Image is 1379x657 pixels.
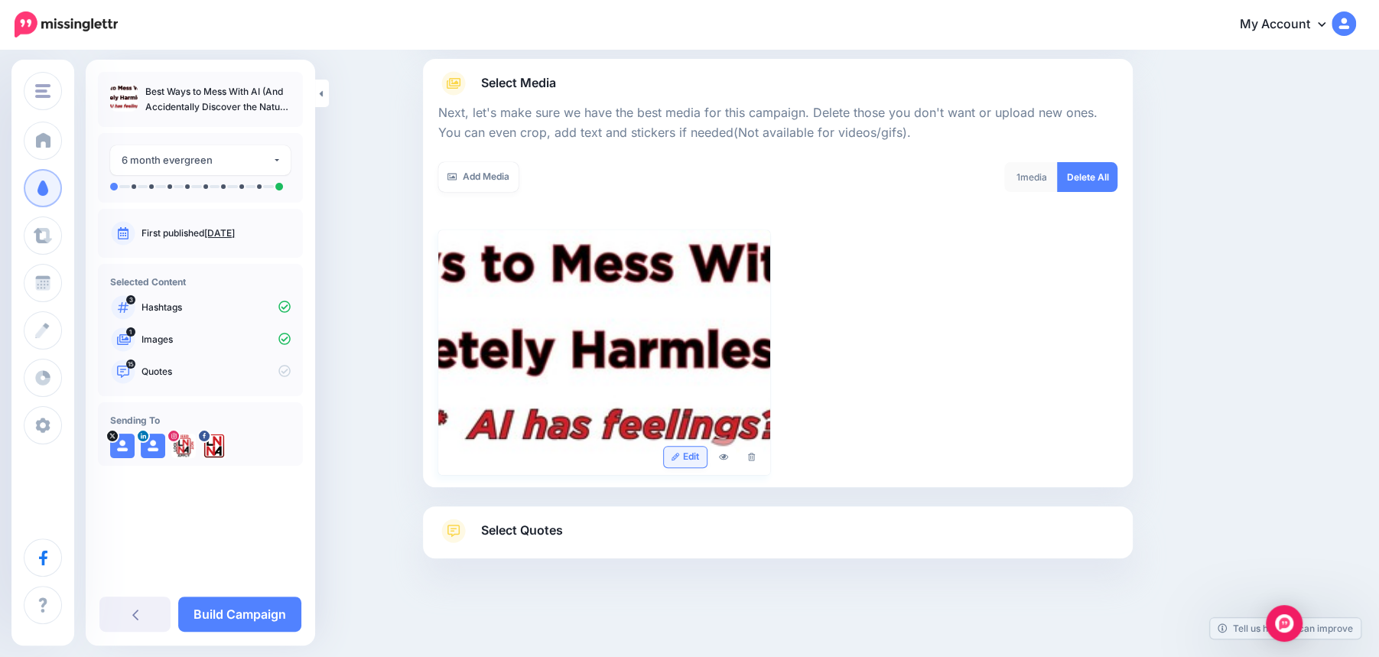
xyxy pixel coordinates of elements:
img: 419ce130fba4029db4714f4649994582_thumb.jpg [110,84,138,112]
a: My Account [1225,6,1356,44]
div: media [1004,162,1058,192]
a: [DATE] [204,227,235,239]
span: Select Media [481,73,556,93]
button: 6 month evergreen [110,145,291,175]
a: Select Media [438,71,1117,96]
img: user_default_image.png [110,434,135,458]
h4: Sending To [110,415,291,426]
img: 302086611_431719539053343_4331884750412636697_n-bsa153140.png [202,434,226,458]
p: Next, let's make sure we have the best media for this campaign. Delete those you don't want or up... [438,103,1117,143]
img: 419ce130fba4029db4714f4649994582_large.jpg [438,230,770,475]
img: user_default_image.png [141,434,165,458]
p: Quotes [141,365,291,379]
span: 15 [126,359,135,369]
div: 6 month evergreen [122,151,272,169]
a: Edit [664,447,707,467]
span: 3 [126,295,135,304]
a: Delete All [1057,162,1117,192]
p: Images [141,333,291,346]
div: Select Media [438,96,1117,475]
p: Best Ways to Mess With AI (And Accidentally Discover the Nature of Digital Consciousness) – Part 1 [145,84,291,115]
img: menu.png [35,84,50,98]
p: Hashtags [141,301,291,314]
a: Tell us how we can improve [1210,618,1361,639]
a: Add Media [438,162,519,192]
h4: Selected Content [110,276,291,288]
span: 1 [126,327,135,337]
img: 480664165_597917336376494_1693754445617928861_n-bsa153141.jpg [171,434,196,458]
span: 1 [1016,171,1020,183]
div: Open Intercom Messenger [1266,605,1303,642]
img: Missinglettr [15,11,118,37]
a: Select Quotes [438,519,1117,558]
p: First published [141,226,291,240]
span: Select Quotes [481,520,563,541]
